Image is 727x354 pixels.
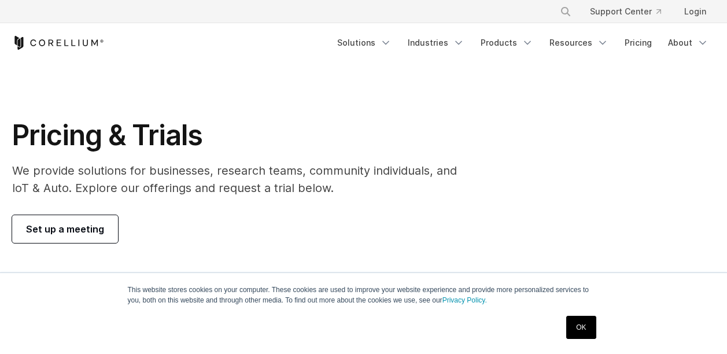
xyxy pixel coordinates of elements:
[546,1,715,22] div: Navigation Menu
[555,1,576,22] button: Search
[442,296,487,304] a: Privacy Policy.
[581,1,670,22] a: Support Center
[543,32,615,53] a: Resources
[618,32,659,53] a: Pricing
[474,32,540,53] a: Products
[675,1,715,22] a: Login
[26,222,104,236] span: Set up a meeting
[566,316,596,339] a: OK
[12,118,473,153] h1: Pricing & Trials
[128,285,600,305] p: This website stores cookies on your computer. These cookies are used to improve your website expe...
[12,215,118,243] a: Set up a meeting
[401,32,471,53] a: Industries
[12,36,104,50] a: Corellium Home
[330,32,398,53] a: Solutions
[661,32,715,53] a: About
[330,32,715,53] div: Navigation Menu
[12,162,473,197] p: We provide solutions for businesses, research teams, community individuals, and IoT & Auto. Explo...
